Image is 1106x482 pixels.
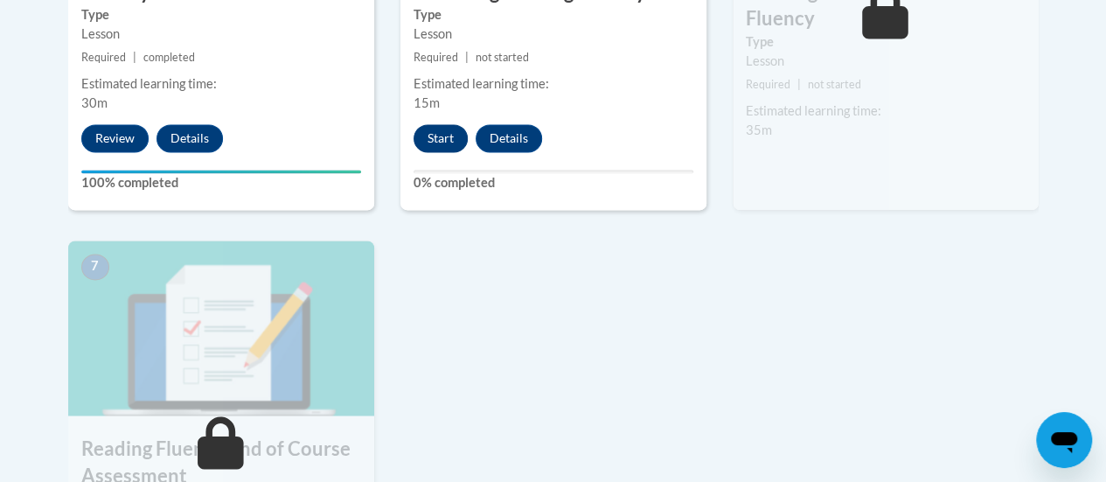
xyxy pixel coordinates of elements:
[476,124,542,152] button: Details
[746,32,1026,52] label: Type
[414,95,440,110] span: 15m
[81,5,361,24] label: Type
[81,254,109,280] span: 7
[797,78,801,91] span: |
[746,101,1026,121] div: Estimated learning time:
[808,78,861,91] span: not started
[81,51,126,64] span: Required
[465,51,469,64] span: |
[133,51,136,64] span: |
[414,24,693,44] div: Lesson
[81,95,108,110] span: 30m
[68,241,374,416] img: Course Image
[746,52,1026,71] div: Lesson
[414,5,693,24] label: Type
[143,51,195,64] span: completed
[1036,412,1092,468] iframe: Button to launch messaging window
[81,124,149,152] button: Review
[746,78,790,91] span: Required
[81,170,361,173] div: Your progress
[414,74,693,94] div: Estimated learning time:
[414,173,693,192] label: 0% completed
[414,51,458,64] span: Required
[81,24,361,44] div: Lesson
[746,122,772,137] span: 35m
[476,51,529,64] span: not started
[81,173,361,192] label: 100% completed
[414,124,468,152] button: Start
[157,124,223,152] button: Details
[81,74,361,94] div: Estimated learning time:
